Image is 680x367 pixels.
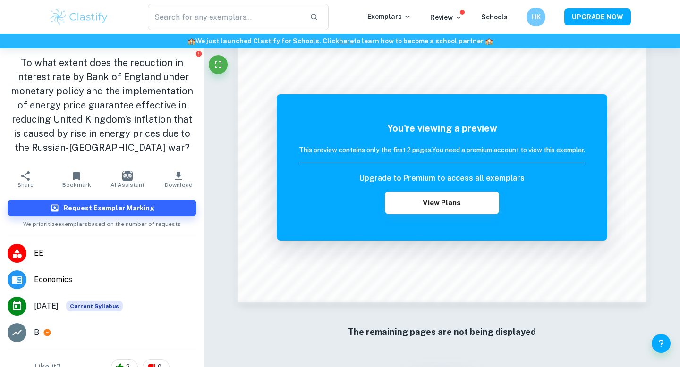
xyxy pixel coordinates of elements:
[209,55,228,74] button: Fullscreen
[102,166,153,192] button: AI Assistant
[122,171,133,181] img: AI Assistant
[564,8,631,25] button: UPGRADE NOW
[165,182,193,188] span: Download
[8,56,196,155] h1: To what extent does the reduction in interest rate by Bank of England under monetary policy and t...
[49,8,109,26] img: Clastify logo
[359,173,525,184] h6: Upgrade to Premium to access all exemplars
[367,11,411,22] p: Exemplars
[8,200,196,216] button: Request Exemplar Marking
[2,36,678,46] h6: We just launched Clastify for Schools. Click to learn how to become a school partner.
[187,37,195,45] span: 🏫
[62,182,91,188] span: Bookmark
[531,12,542,22] h6: HK
[485,37,493,45] span: 🏫
[257,325,627,339] h6: The remaining pages are not being displayed
[153,166,204,192] button: Download
[481,13,508,21] a: Schools
[339,37,354,45] a: here
[66,301,123,311] span: Current Syllabus
[148,4,302,30] input: Search for any exemplars...
[385,192,499,214] button: View Plans
[110,182,144,188] span: AI Assistant
[34,274,196,285] span: Economics
[23,216,181,228] span: We prioritize exemplars based on the number of requests
[66,301,123,311] div: This exemplar is based on the current syllabus. Feel free to refer to it for inspiration/ideas wh...
[17,182,34,188] span: Share
[527,8,545,26] button: HK
[430,12,462,23] p: Review
[34,248,196,259] span: EE
[63,203,154,213] h6: Request Exemplar Marking
[652,334,671,353] button: Help and Feedback
[51,166,102,192] button: Bookmark
[34,327,39,338] p: B
[195,50,202,57] button: Report issue
[34,300,59,312] span: [DATE]
[299,145,585,155] h6: This preview contains only the first 2 pages. You need a premium account to view this exemplar.
[299,121,585,135] h5: You're viewing a preview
